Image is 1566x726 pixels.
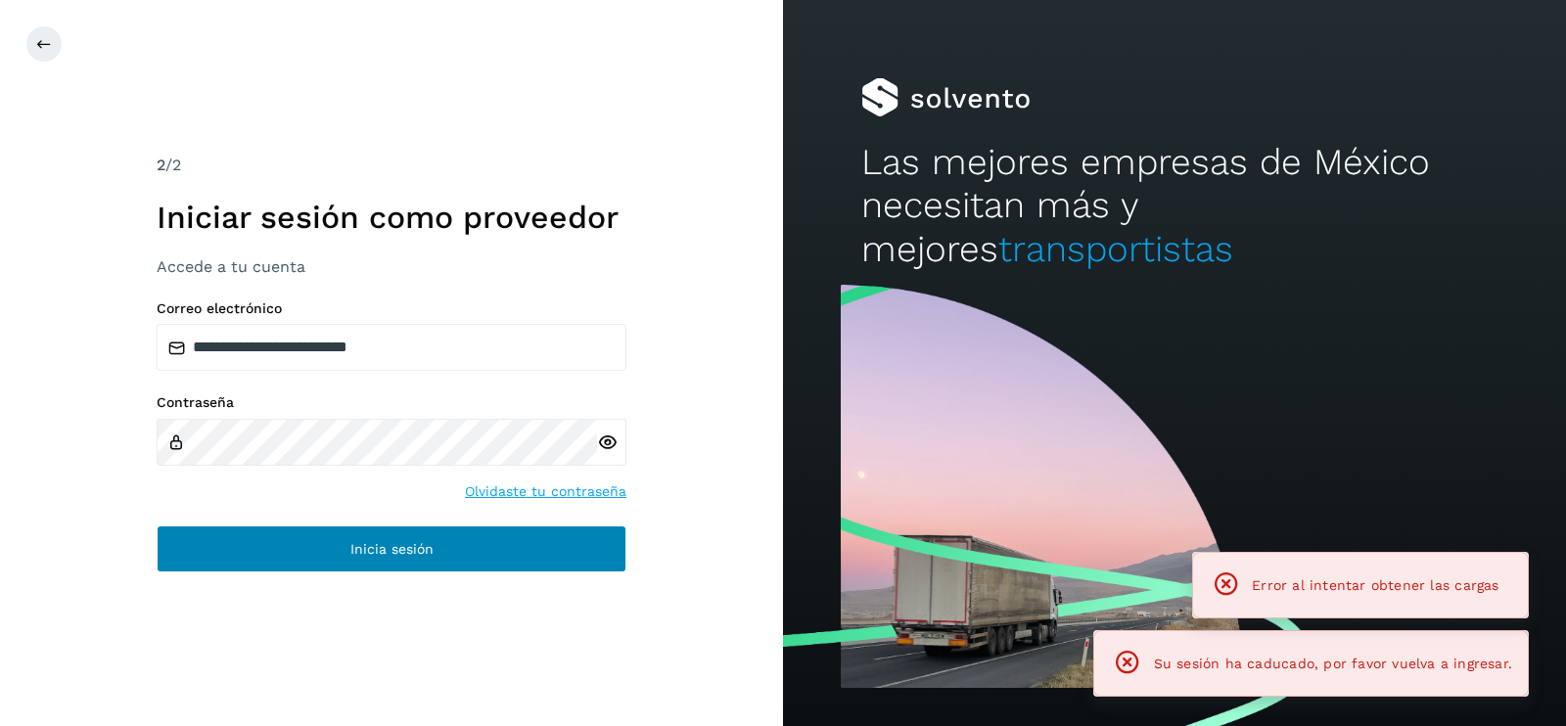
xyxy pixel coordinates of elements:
[465,481,626,502] a: Olvidaste tu contraseña
[157,525,626,572] button: Inicia sesión
[998,228,1233,270] span: transportistas
[157,257,626,276] h3: Accede a tu cuenta
[157,154,626,177] div: /2
[1154,656,1512,671] span: Su sesión ha caducado, por favor vuelva a ingresar.
[157,156,165,174] span: 2
[1252,577,1498,593] span: Error al intentar obtener las cargas
[350,542,434,556] span: Inicia sesión
[157,199,626,236] h1: Iniciar sesión como proveedor
[157,300,626,317] label: Correo electrónico
[861,141,1488,271] h2: Las mejores empresas de México necesitan más y mejores
[157,394,626,411] label: Contraseña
